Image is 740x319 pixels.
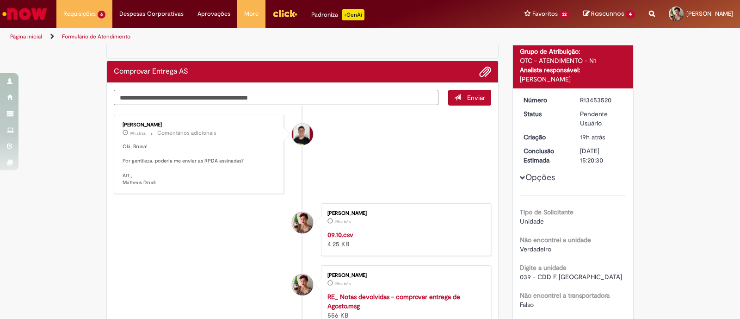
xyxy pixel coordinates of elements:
b: Não encontrei a unidade [520,236,591,244]
div: [PERSON_NAME] [123,122,277,128]
button: Enviar [448,90,491,106]
img: click_logo_yellow_360x200.png [272,6,297,20]
a: 09.10.csv [327,231,353,239]
time: 27/08/2025 16:45:21 [129,131,146,136]
div: Analista responsável: [520,65,627,75]
dt: Criação [517,132,573,142]
div: OTC - ATENDIMENTO - N1 [520,56,627,65]
span: 32 [560,11,570,19]
div: [PERSON_NAME] [327,211,481,216]
div: Bruna Souza De Siqueira [292,274,313,295]
a: Página inicial [10,33,42,40]
span: Verdadeiro [520,245,551,253]
dt: Conclusão Estimada [517,146,573,165]
small: Comentários adicionais [157,129,216,137]
time: 27/08/2025 16:26:39 [334,219,351,225]
span: Favoritos [532,9,558,19]
div: [PERSON_NAME] [520,75,627,84]
div: Pendente Usuário [580,109,623,128]
div: Bruna Souza De Siqueira [292,212,313,233]
span: Unidade [520,217,544,225]
span: More [244,9,259,19]
span: Requisições [63,9,96,19]
div: 4.25 KB [327,230,481,249]
div: 27/08/2025 16:20:27 [580,132,623,142]
img: ServiceNow [1,5,49,23]
span: 039 - CDD F. [GEOGRAPHIC_DATA] [520,273,622,281]
ul: Trilhas de página [7,28,487,45]
span: Enviar [467,94,485,102]
a: Formulário de Atendimento [62,33,130,40]
span: 4 [626,10,635,19]
span: Rascunhos [591,9,624,18]
span: [PERSON_NAME] [686,10,733,18]
span: Falso [520,300,534,309]
div: [DATE] 15:20:30 [580,146,623,165]
button: Adicionar anexos [479,66,491,78]
textarea: Digite sua mensagem aqui... [114,90,438,106]
span: Aprovações [197,9,230,19]
span: 19h atrás [334,219,351,225]
dt: Status [517,109,573,119]
time: 27/08/2025 16:20:27 [580,133,605,141]
h2: Comprovar Entrega AS Histórico de tíquete [114,68,188,76]
span: 19h atrás [580,133,605,141]
p: +GenAi [342,9,364,20]
b: Não encontrei a transportadora [520,291,610,300]
a: RE_ Notas devolvidas - comprovar entrega de Agosto.msg [327,293,460,310]
span: 6 [98,11,105,19]
time: 27/08/2025 16:21:17 [334,281,351,287]
div: [PERSON_NAME] [327,273,481,278]
span: Despesas Corporativas [119,9,184,19]
b: Digite a unidade [520,263,567,272]
div: R13453520 [580,95,623,105]
b: Tipo de Solicitante [520,208,573,216]
a: Rascunhos [583,10,635,19]
p: Olá, Bruna! Por gentileza, poderia me enviar as RPDA assinadas? Att., Matheus Drudi [123,143,277,187]
span: 19h atrás [129,131,146,136]
dt: Número [517,95,573,105]
div: Grupo de Atribuição: [520,47,627,56]
span: 19h atrás [334,281,351,287]
div: Padroniza [311,9,364,20]
div: Matheus Henrique Drudi [292,124,313,145]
